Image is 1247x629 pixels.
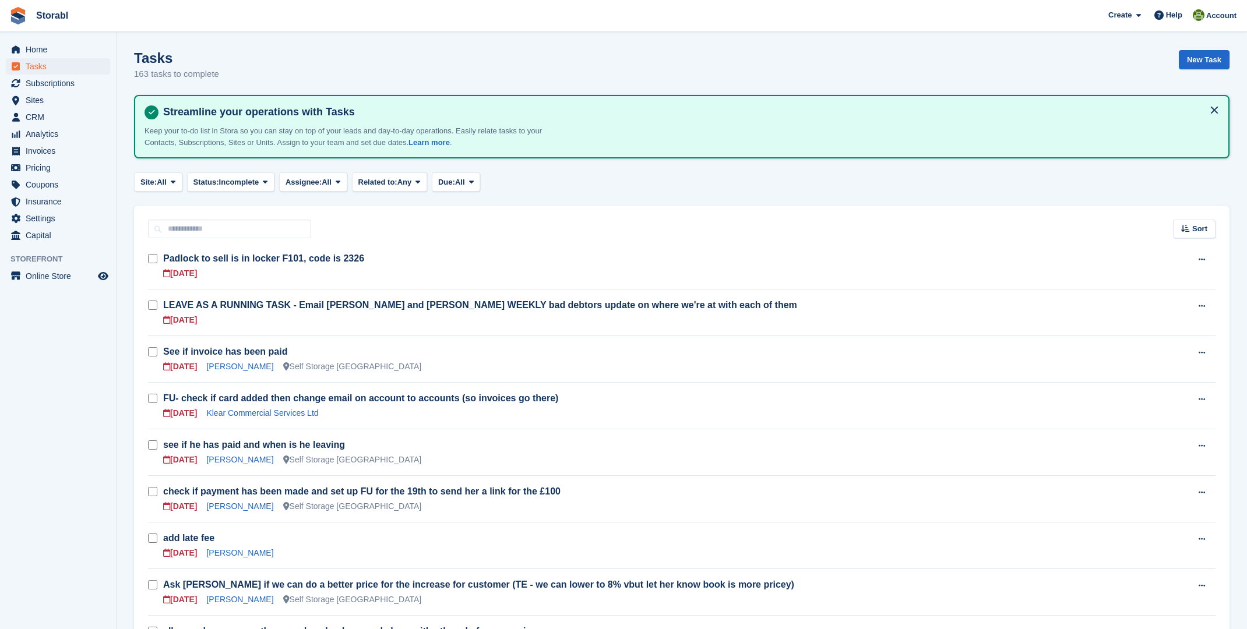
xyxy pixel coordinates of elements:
[1206,10,1237,22] span: Account
[206,548,273,557] a: [PERSON_NAME]
[286,176,322,188] span: Assignee:
[6,176,110,193] a: menu
[6,109,110,125] a: menu
[279,172,347,192] button: Assignee: All
[6,160,110,176] a: menu
[163,347,287,356] a: See if invoice has been paid
[283,361,422,373] div: Self Storage [GEOGRAPHIC_DATA]
[157,176,167,188] span: All
[26,176,96,193] span: Coupons
[397,176,412,188] span: Any
[455,176,465,188] span: All
[6,227,110,243] a: menu
[6,143,110,159] a: menu
[6,268,110,284] a: menu
[438,176,455,188] span: Due:
[206,362,273,371] a: [PERSON_NAME]
[1192,223,1207,235] span: Sort
[6,58,110,75] a: menu
[6,193,110,210] a: menu
[26,143,96,159] span: Invoices
[163,486,561,496] a: check if payment has been made and set up FU for the 19th to send her a link for the £100
[193,176,219,188] span: Status:
[145,125,552,148] p: Keep your to-do list in Stora so you can stay on top of your leads and day-to-day operations. Eas...
[358,176,397,188] span: Related to:
[163,267,197,280] div: [DATE]
[6,210,110,227] a: menu
[26,160,96,176] span: Pricing
[26,41,96,58] span: Home
[9,7,27,24] img: stora-icon-8386f47178a22dfd0bd8f6a31ec36ba5ce8667c1dd55bd0f319d3a0aa187defe.svg
[206,595,273,604] a: [PERSON_NAME]
[26,58,96,75] span: Tasks
[352,172,427,192] button: Related to: Any
[187,172,274,192] button: Status: Incomplete
[432,172,480,192] button: Due: All
[26,126,96,142] span: Analytics
[6,126,110,142] a: menu
[31,6,73,25] a: Storabl
[26,193,96,210] span: Insurance
[134,172,182,192] button: Site: All
[163,500,197,513] div: [DATE]
[163,300,797,310] a: LEAVE AS A RUNNING TASK - Email [PERSON_NAME] and [PERSON_NAME] WEEKLY bad debtors update on wher...
[163,579,794,589] a: Ask [PERSON_NAME] if we can do a better price for the increase for customer (TE - we can lower to...
[163,547,197,559] div: [DATE]
[163,314,197,326] div: [DATE]
[1193,9,1204,21] img: Shurrelle Harrington
[163,533,214,543] a: add late fee
[283,454,422,466] div: Self Storage [GEOGRAPHIC_DATA]
[134,50,219,66] h1: Tasks
[206,408,318,418] a: Klear Commercial Services Ltd
[163,253,364,263] a: Padlock to sell is in locker F101, code is 2326
[408,138,450,147] a: Learn more
[206,501,273,511] a: [PERSON_NAME]
[163,407,197,419] div: [DATE]
[322,176,332,188] span: All
[283,593,422,606] div: Self Storage [GEOGRAPHIC_DATA]
[163,593,197,606] div: [DATE]
[163,454,197,466] div: [DATE]
[26,268,96,284] span: Online Store
[134,68,219,81] p: 163 tasks to complete
[1108,9,1132,21] span: Create
[6,41,110,58] a: menu
[1166,9,1182,21] span: Help
[140,176,157,188] span: Site:
[26,109,96,125] span: CRM
[219,176,259,188] span: Incomplete
[163,393,558,403] a: FU- check if card added then change email on account to accounts (so invoices go there)
[163,440,345,450] a: see if he has paid and when is he leaving
[96,269,110,283] a: Preview store
[10,253,116,265] span: Storefront
[6,75,110,91] a: menu
[6,92,110,108] a: menu
[283,500,422,513] div: Self Storage [GEOGRAPHIC_DATA]
[26,210,96,227] span: Settings
[26,75,96,91] span: Subscriptions
[158,105,1219,119] h4: Streamline your operations with Tasks
[206,455,273,464] a: [PERSON_NAME]
[26,227,96,243] span: Capital
[1179,50,1230,69] a: New Task
[163,361,197,373] div: [DATE]
[26,92,96,108] span: Sites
